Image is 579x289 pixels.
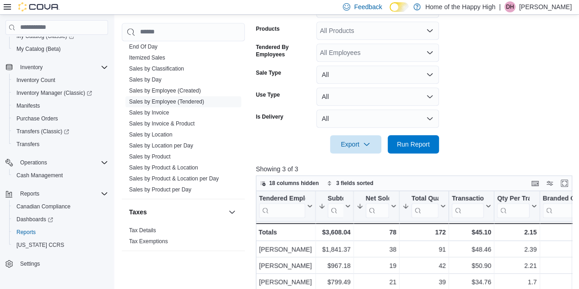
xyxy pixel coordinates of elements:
button: Taxes [227,207,238,218]
button: [US_STATE] CCRS [9,239,112,251]
div: [PERSON_NAME] [259,277,313,288]
a: Sales by Invoice [129,109,169,116]
span: Transfers [13,139,108,150]
button: Reports [2,187,112,200]
button: 18 columns hidden [256,178,323,189]
div: Total Quantity [411,194,438,218]
span: Dashboards [16,216,53,223]
span: Inventory Manager (Classic) [16,89,92,97]
div: $45.10 [452,227,491,238]
span: Transfers [16,141,39,148]
button: Qty Per Transaction [497,194,536,218]
button: Inventory Count [9,74,112,87]
span: Tax Details [129,227,156,234]
div: $48.46 [452,244,491,255]
span: Itemized Sales [129,54,165,61]
span: Run Report [397,140,430,149]
button: Reports [16,188,43,199]
a: My Catalog (Beta) [13,44,65,55]
span: Reports [13,227,108,238]
div: Subtotal [328,194,343,203]
a: My Catalog (Classic) [13,31,78,42]
span: Settings [20,260,40,267]
button: Settings [2,257,112,270]
div: $799.49 [319,277,351,288]
a: Sales by Product [129,153,171,160]
a: Inventory Manager (Classic) [13,87,96,98]
button: All [316,109,439,128]
button: Run Report [388,135,439,153]
div: Taxes [122,225,245,251]
span: Reports [20,190,39,197]
span: Manifests [16,102,40,109]
label: Is Delivery [256,113,283,120]
div: 78 [357,227,396,238]
label: Tendered By Employees [256,44,313,58]
span: 18 columns hidden [269,180,319,187]
p: Home of the Happy High [425,1,495,12]
div: 172 [402,227,446,238]
div: Tendered Employee [259,194,305,203]
span: My Catalog (Classic) [13,31,108,42]
span: Inventory [16,62,108,73]
span: Cash Management [16,172,63,179]
a: Sales by Day [129,76,162,83]
span: Purchase Orders [13,113,108,124]
div: Sales [122,41,245,199]
button: Transaction Average [452,194,491,218]
button: My Catalog (Beta) [9,43,112,55]
div: 2.39 [497,244,536,255]
button: All [316,65,439,84]
a: Canadian Compliance [13,201,74,212]
span: Settings [16,258,108,269]
button: Transfers [9,138,112,151]
span: Sales by Classification [129,65,184,72]
span: My Catalog (Beta) [13,44,108,55]
span: Feedback [354,2,382,11]
span: Sales by Invoice & Product [129,120,195,127]
a: Sales by Employee (Tendered) [129,98,204,105]
a: Sales by Location [129,131,173,138]
span: 3 fields sorted [336,180,373,187]
a: Sales by Product & Location [129,164,198,171]
a: Dashboards [13,214,57,225]
button: 3 fields sorted [323,178,377,189]
h3: Taxes [129,207,147,217]
div: 39 [402,277,446,288]
a: Sales by Location per Day [129,142,193,149]
div: 38 [357,244,396,255]
button: Keyboard shortcuts [530,178,541,189]
a: Tax Details [129,227,156,234]
a: Cash Management [13,170,66,181]
a: Sales by Product per Day [129,186,191,193]
a: Inventory Count [13,75,59,86]
div: Tendered Employee [259,194,305,218]
div: $1,841.37 [319,244,351,255]
button: Open list of options [426,49,433,56]
span: Inventory Count [13,75,108,86]
div: 2.15 [497,227,536,238]
div: 19 [357,260,396,271]
div: $967.18 [319,260,351,271]
a: Tax Exemptions [129,238,168,245]
span: Washington CCRS [13,240,108,251]
div: Transaction Average [452,194,484,203]
div: $50.90 [452,260,491,271]
span: Inventory Count [16,76,55,84]
p: [PERSON_NAME] [519,1,572,12]
span: Manifests [13,100,108,111]
button: Manifests [9,99,112,112]
div: 42 [402,260,446,271]
span: DH [506,1,514,12]
button: Total Quantity [402,194,446,218]
button: Export [330,135,381,153]
button: Inventory [16,62,46,73]
div: 91 [402,244,446,255]
span: Tax Exemptions [129,238,168,245]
